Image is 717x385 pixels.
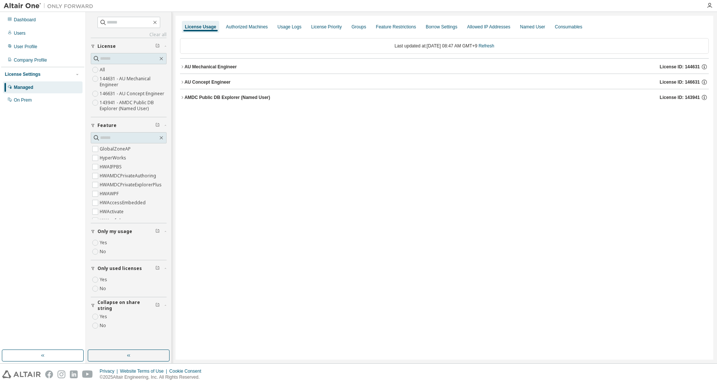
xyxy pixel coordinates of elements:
[5,71,40,77] div: License Settings
[14,57,47,63] div: Company Profile
[520,24,545,30] div: Named User
[426,24,457,30] div: Borrow Settings
[184,79,230,85] div: AU Concept Engineer
[45,370,53,378] img: facebook.svg
[97,43,116,49] span: License
[660,79,700,85] span: License ID: 146631
[14,44,37,50] div: User Profile
[100,153,128,162] label: HyperWorks
[91,223,167,240] button: Only my usage
[180,74,709,90] button: AU Concept EngineerLicense ID: 146631
[2,370,41,378] img: altair_logo.svg
[155,122,160,128] span: Clear filter
[91,260,167,277] button: Only used licenses
[97,266,142,271] span: Only used licenses
[351,24,366,30] div: Groups
[14,84,33,90] div: Managed
[91,32,167,38] a: Clear all
[100,368,120,374] div: Privacy
[100,216,124,225] label: HWAcufwh
[100,374,206,381] p: © 2025 Altair Engineering, Inc. All Rights Reserved.
[4,2,97,10] img: Altair One
[180,59,709,75] button: AU Mechanical EngineerLicense ID: 144631
[14,97,32,103] div: On Prem
[120,368,169,374] div: Website Terms of Use
[14,30,25,36] div: Users
[660,94,700,100] span: License ID: 143941
[155,302,160,308] span: Clear filter
[100,238,109,247] label: Yes
[91,117,167,134] button: Feature
[100,312,109,321] label: Yes
[100,207,125,216] label: HWActivate
[376,24,416,30] div: Feature Restrictions
[155,229,160,235] span: Clear filter
[660,64,700,70] span: License ID: 144631
[100,198,147,207] label: HWAccessEmbedded
[100,284,108,293] label: No
[100,98,167,113] label: 143941 - AMDC Public DB Explorer (Named User)
[14,17,36,23] div: Dashboard
[184,64,237,70] div: AU Mechanical Engineer
[91,297,167,314] button: Collapse on share string
[58,370,65,378] img: instagram.svg
[180,38,709,54] div: Last updated at: [DATE] 08:47 AM GMT+9
[100,65,106,74] label: All
[478,43,494,49] a: Refresh
[311,24,342,30] div: License Priority
[100,275,109,284] label: Yes
[100,189,120,198] label: HWAWPF
[467,24,510,30] div: Allowed IP Addresses
[100,162,123,171] label: HWAIFPBS
[155,266,160,271] span: Clear filter
[277,24,301,30] div: Usage Logs
[226,24,268,30] div: Authorized Machines
[97,299,155,311] span: Collapse on share string
[100,145,132,153] label: GlobalZoneAP
[97,122,117,128] span: Feature
[155,43,160,49] span: Clear filter
[100,89,166,98] label: 146631 - AU Concept Engineer
[91,38,167,55] button: License
[100,247,108,256] label: No
[82,370,93,378] img: youtube.svg
[555,24,582,30] div: Consumables
[97,229,132,235] span: Only my usage
[180,89,709,106] button: AMDC Public DB Explorer (Named User)License ID: 143941
[100,171,158,180] label: HWAMDCPrivateAuthoring
[100,321,108,330] label: No
[185,24,216,30] div: License Usage
[100,180,163,189] label: HWAMDCPrivateExplorerPlus
[100,74,167,89] label: 144631 - AU Mechanical Engineer
[70,370,78,378] img: linkedin.svg
[169,368,205,374] div: Cookie Consent
[184,94,270,100] div: AMDC Public DB Explorer (Named User)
